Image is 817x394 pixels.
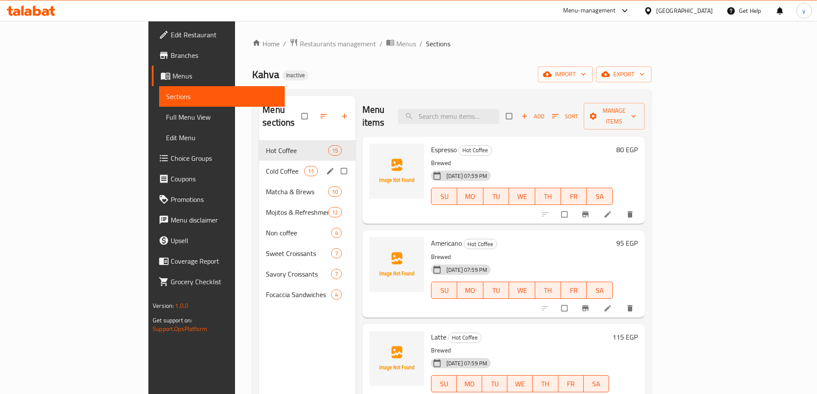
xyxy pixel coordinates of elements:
[603,210,614,219] a: Edit menu item
[331,228,342,238] div: items
[152,189,285,210] a: Promotions
[171,174,278,184] span: Coupons
[511,378,529,390] span: WE
[464,239,497,249] div: Hot Coffee
[616,237,638,249] h6: 95 EGP
[509,282,535,299] button: WE
[171,50,278,60] span: Branches
[431,375,457,392] button: SU
[485,378,504,390] span: TU
[587,378,606,390] span: SA
[153,315,192,326] span: Get support on:
[458,145,492,156] div: Hot Coffee
[314,107,335,126] span: Sort sections
[561,282,587,299] button: FR
[296,108,314,124] span: Select all sections
[483,188,509,205] button: TU
[802,6,805,15] span: y
[304,166,318,176] div: items
[331,289,342,300] div: items
[535,188,561,205] button: TH
[431,331,446,343] span: Latte
[431,252,613,262] p: Brewed
[153,323,207,334] a: Support.OpsPlatform
[171,153,278,163] span: Choice Groups
[564,284,583,297] span: FR
[332,270,341,278] span: 7
[152,168,285,189] a: Coupons
[331,248,342,259] div: items
[259,181,356,202] div: Matcha & Brews10
[259,264,356,284] div: Savory Croissants7
[519,110,546,123] button: Add
[487,190,506,203] span: TU
[380,39,383,49] li: /
[459,145,491,155] span: Hot Coffee
[464,239,497,249] span: Hot Coffee
[152,210,285,230] a: Menu disclaimer
[564,190,583,203] span: FR
[166,91,278,102] span: Sections
[152,24,285,45] a: Edit Restaurant
[398,109,499,124] input: search
[461,190,479,203] span: MO
[152,230,285,251] a: Upsell
[259,202,356,223] div: Mojitos & Refreshments12
[563,6,616,16] div: Menu-management
[259,137,356,308] nav: Menu sections
[266,207,328,217] span: Mojitos & Refreshments
[576,299,597,318] button: Branch-specific-item
[289,38,376,49] a: Restaurants management
[535,282,561,299] button: TH
[513,190,531,203] span: WE
[153,300,174,311] span: Version:
[266,166,304,176] span: Cold Coffee
[332,250,341,258] span: 7
[386,38,416,49] a: Menus
[536,378,555,390] span: TH
[369,144,424,199] img: Espresso
[556,300,574,316] span: Select to update
[166,132,278,143] span: Edit Menu
[419,39,422,49] li: /
[171,235,278,246] span: Upsell
[159,127,285,148] a: Edit Menu
[656,6,713,15] div: [GEOGRAPHIC_DATA]
[482,375,507,392] button: TU
[152,66,285,86] a: Menus
[266,289,331,300] span: Focaccia Sandwiches
[612,331,638,343] h6: 115 EGP
[603,304,614,313] a: Edit menu item
[576,205,597,224] button: Branch-specific-item
[426,39,450,49] span: Sections
[443,172,491,180] span: [DATE] 07:59 PM
[584,103,645,129] button: Manage items
[266,145,328,156] span: Hot Coffee
[152,251,285,271] a: Coverage Report
[483,282,509,299] button: TU
[431,345,609,356] p: Brewed
[590,190,609,203] span: SA
[266,248,331,259] span: Sweet Croissants
[175,300,188,311] span: 1.0.0
[166,112,278,122] span: Full Menu View
[587,282,612,299] button: SA
[331,269,342,279] div: items
[159,86,285,107] a: Sections
[539,190,558,203] span: TH
[457,375,482,392] button: MO
[443,359,491,367] span: [DATE] 07:59 PM
[561,188,587,205] button: FR
[283,70,308,81] div: Inactive
[591,105,638,127] span: Manage items
[590,284,609,297] span: SA
[431,143,457,156] span: Espresso
[171,277,278,287] span: Grocery Checklist
[461,284,479,297] span: MO
[533,375,558,392] button: TH
[545,69,586,80] span: import
[584,375,609,392] button: SA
